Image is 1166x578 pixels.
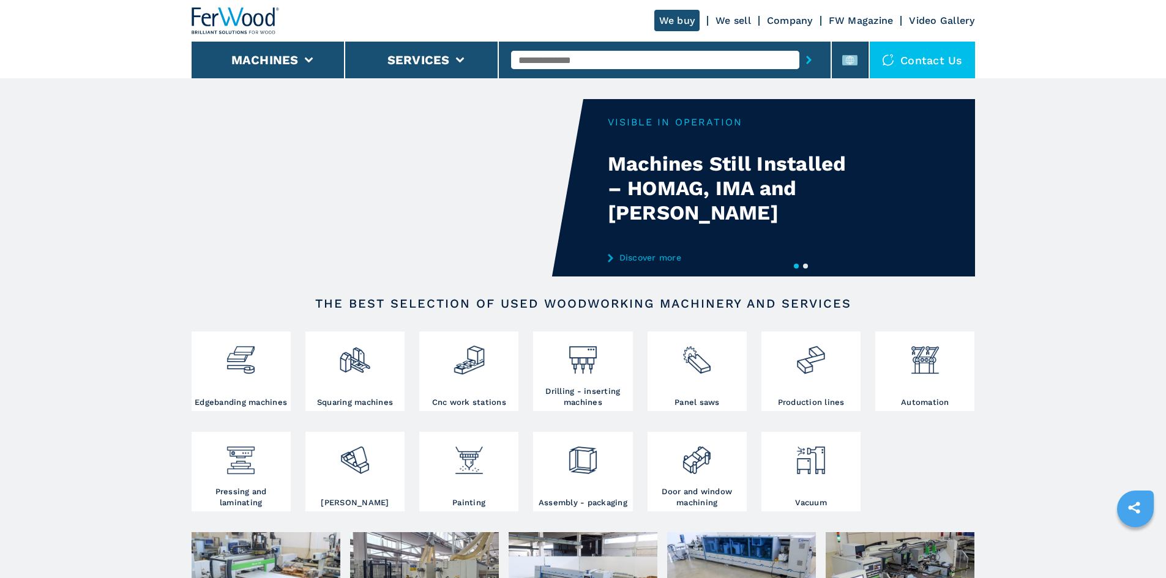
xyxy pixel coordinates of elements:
[338,435,371,476] img: levigatrici_2.png
[195,486,288,508] h3: Pressing and laminating
[539,497,627,508] h3: Assembly - packaging
[192,99,583,276] video: Your browser does not support the video tag.
[767,15,813,26] a: Company
[192,7,280,34] img: Ferwood
[675,397,720,408] h3: Panel saws
[909,15,974,26] a: Video Gallery
[648,432,747,511] a: Door and window machining
[648,332,747,411] a: Panel saws
[794,335,827,376] img: linee_di_produzione_2.png
[608,253,848,262] a: Discover more
[225,335,257,376] img: bordatrici_1.png
[716,15,751,26] a: We sell
[778,397,845,408] h3: Production lines
[536,386,629,408] h3: Drilling - inserting machines
[231,296,936,311] h2: The best selection of used woodworking machinery and services
[799,46,818,74] button: submit-button
[419,332,518,411] a: Cnc work stations
[795,497,827,508] h3: Vacuum
[870,42,975,78] div: Contact us
[654,10,700,31] a: We buy
[453,435,485,476] img: verniciatura_1.png
[231,53,299,67] button: Machines
[305,432,405,511] a: [PERSON_NAME]
[453,335,485,376] img: centro_di_lavoro_cnc_2.png
[651,486,744,508] h3: Door and window machining
[882,54,894,66] img: Contact us
[533,332,632,411] a: Drilling - inserting machines
[681,335,713,376] img: sezionatrici_2.png
[192,332,291,411] a: Edgebanding machines
[452,497,485,508] h3: Painting
[432,397,506,408] h3: Cnc work stations
[909,335,941,376] img: automazione.png
[901,397,949,408] h3: Automation
[305,332,405,411] a: Squaring machines
[1119,492,1149,523] a: sharethis
[192,432,291,511] a: Pressing and laminating
[794,435,827,476] img: aspirazione_1.png
[803,264,808,269] button: 2
[321,497,389,508] h3: [PERSON_NAME]
[875,332,974,411] a: Automation
[681,435,713,476] img: lavorazione_porte_finestre_2.png
[794,264,799,269] button: 1
[829,15,894,26] a: FW Magazine
[567,435,599,476] img: montaggio_imballaggio_2.png
[533,432,632,511] a: Assembly - packaging
[761,332,861,411] a: Production lines
[317,397,393,408] h3: Squaring machines
[419,432,518,511] a: Painting
[225,435,257,476] img: pressa-strettoia.png
[567,335,599,376] img: foratrici_inseritrici_2.png
[761,432,861,511] a: Vacuum
[338,335,371,376] img: squadratrici_2.png
[387,53,450,67] button: Services
[195,397,287,408] h3: Edgebanding machines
